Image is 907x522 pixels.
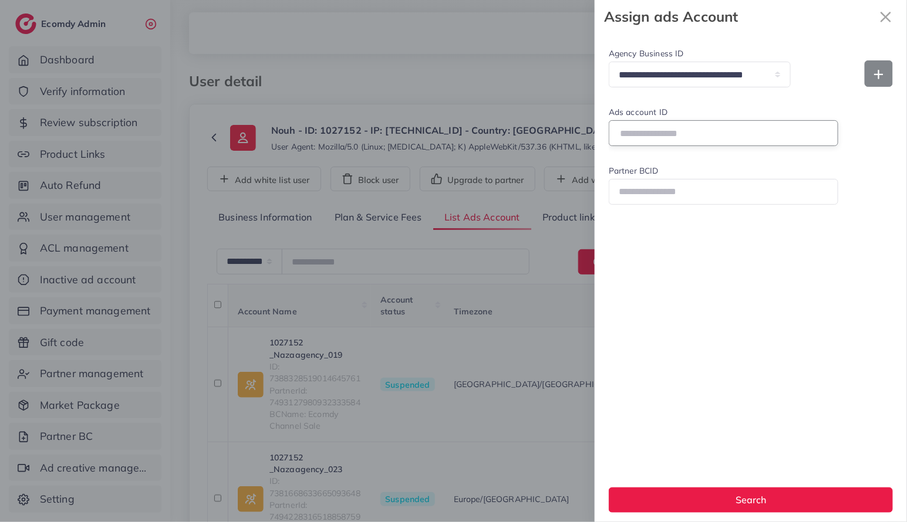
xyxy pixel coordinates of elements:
label: Agency Business ID [609,48,791,59]
button: Close [874,5,898,29]
img: Add new [874,70,884,79]
label: Partner BCID [609,165,838,177]
label: Ads account ID [609,106,838,118]
span: Search [736,494,766,506]
button: Search [609,487,893,513]
strong: Assign ads Account [604,6,874,27]
svg: x [874,5,898,29]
